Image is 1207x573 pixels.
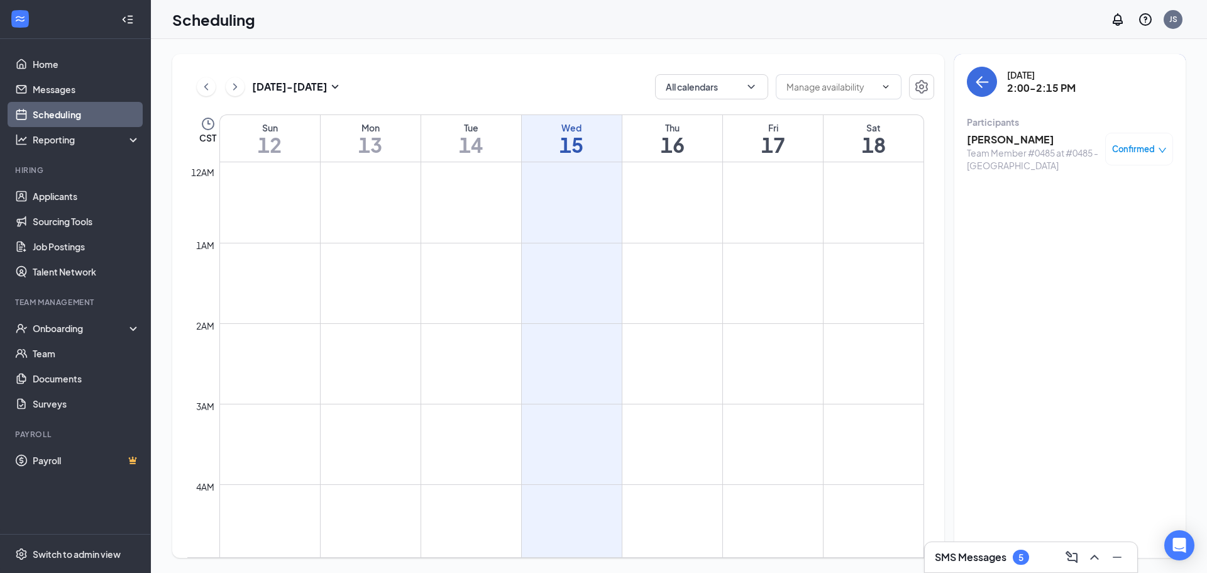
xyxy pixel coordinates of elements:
[914,79,929,94] svg: Settings
[1138,12,1153,27] svg: QuestionInfo
[909,74,934,99] button: Settings
[723,134,823,155] h1: 17
[967,67,997,97] button: back-button
[33,322,130,335] div: Onboarding
[194,319,217,333] div: 2am
[967,116,1173,128] div: Participants
[33,366,140,391] a: Documents
[522,121,622,134] div: Wed
[33,77,140,102] a: Messages
[220,121,320,134] div: Sun
[220,115,320,162] a: October 12, 2025
[1158,146,1167,155] span: down
[1084,547,1105,567] button: ChevronUp
[33,52,140,77] a: Home
[33,548,121,560] div: Switch to admin view
[1110,12,1125,27] svg: Notifications
[252,80,328,94] h3: [DATE] - [DATE]
[33,133,141,146] div: Reporting
[622,134,722,155] h1: 16
[1007,69,1076,81] div: [DATE]
[15,322,28,335] svg: UserCheck
[786,80,876,94] input: Manage availability
[1007,81,1076,95] h3: 2:00-2:15 PM
[200,79,212,94] svg: ChevronLeft
[189,165,217,179] div: 12am
[522,115,622,162] a: October 15, 2025
[824,121,923,134] div: Sat
[967,133,1099,147] h3: [PERSON_NAME]
[723,121,823,134] div: Fri
[1164,530,1194,560] div: Open Intercom Messenger
[33,234,140,259] a: Job Postings
[197,77,216,96] button: ChevronLeft
[1169,14,1177,25] div: JS
[328,79,343,94] svg: SmallChevronDown
[967,147,1099,172] div: Team Member #0485 at #0485 - [GEOGRAPHIC_DATA]
[321,121,421,134] div: Mon
[172,9,255,30] h1: Scheduling
[723,115,823,162] a: October 17, 2025
[881,82,891,92] svg: ChevronDown
[321,115,421,162] a: October 13, 2025
[321,134,421,155] h1: 13
[201,116,216,131] svg: Clock
[421,134,521,155] h1: 14
[15,548,28,560] svg: Settings
[121,13,134,26] svg: Collapse
[622,115,722,162] a: October 16, 2025
[1087,550,1102,565] svg: ChevronUp
[14,13,26,25] svg: WorkstreamLogo
[33,391,140,416] a: Surveys
[194,480,217,494] div: 4am
[655,74,768,99] button: All calendarsChevronDown
[33,448,140,473] a: PayrollCrown
[1112,143,1155,155] span: Confirmed
[199,131,216,144] span: CST
[229,79,241,94] svg: ChevronRight
[745,81,758,93] svg: ChevronDown
[15,297,138,308] div: Team Management
[33,259,140,284] a: Talent Network
[1064,550,1079,565] svg: ComposeMessage
[226,77,245,96] button: ChevronRight
[194,399,217,413] div: 3am
[522,134,622,155] h1: 15
[421,121,521,134] div: Tue
[1018,552,1023,563] div: 5
[1110,550,1125,565] svg: Minimize
[1062,547,1082,567] button: ComposeMessage
[622,121,722,134] div: Thu
[935,550,1006,564] h3: SMS Messages
[421,115,521,162] a: October 14, 2025
[15,133,28,146] svg: Analysis
[824,115,923,162] a: October 18, 2025
[15,165,138,175] div: Hiring
[824,134,923,155] h1: 18
[1107,547,1127,567] button: Minimize
[220,134,320,155] h1: 12
[33,102,140,127] a: Scheduling
[974,74,989,89] svg: ArrowLeft
[33,209,140,234] a: Sourcing Tools
[33,184,140,209] a: Applicants
[33,341,140,366] a: Team
[194,238,217,252] div: 1am
[15,429,138,440] div: Payroll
